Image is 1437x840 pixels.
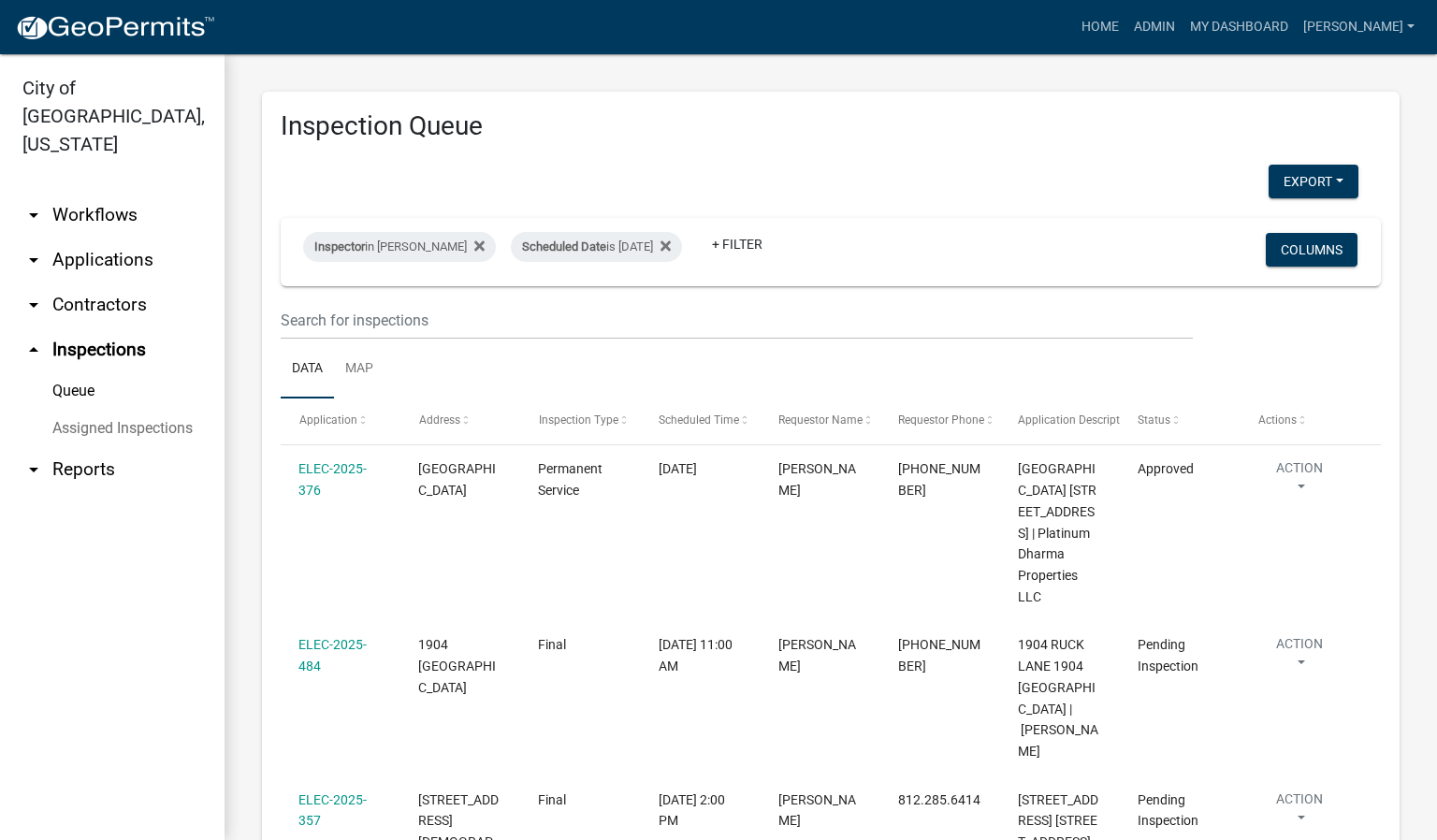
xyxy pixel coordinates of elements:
span: John Long [778,637,856,673]
i: arrow_drop_up [22,339,45,361]
datatable-header-cell: Scheduled Time [640,398,760,443]
span: Harold Satterly [778,461,856,498]
datatable-header-cell: Actions [1240,398,1359,443]
span: 812.285.6414 [898,792,980,807]
span: Application [298,413,356,427]
span: Pending Inspection [1138,792,1198,829]
h3: Inspection Queue [281,110,1381,142]
span: Application Description [1018,413,1136,427]
span: Address [418,413,459,427]
div: [DATE] 2:00 PM [659,789,743,833]
i: arrow_drop_down [22,204,45,226]
a: ELEC-2025-357 [298,792,367,829]
span: 428 WATT STREET 426-428 Watt Street | Platinum Dharma Properties LLC [1018,461,1096,604]
a: [PERSON_NAME] [1296,9,1422,45]
span: 502-432-4598 [898,461,980,498]
datatable-header-cell: Requestor Name [760,398,879,443]
span: 502-797-4549 [898,637,980,673]
span: 1904 RUCK LANE [418,637,496,695]
datatable-header-cell: Inspection Type [520,398,640,443]
span: Final [538,637,566,652]
span: Jeremy Ramsey [778,792,856,829]
datatable-header-cell: Status [1120,398,1240,443]
span: Status [1138,413,1170,427]
span: Permanent Service [538,461,602,498]
div: is [DATE] [511,232,682,262]
datatable-header-cell: Application Description [1000,398,1120,443]
a: + Filter [697,227,777,261]
i: arrow_drop_down [22,294,45,316]
datatable-header-cell: Requestor Phone [880,398,1000,443]
datatable-header-cell: Application [281,398,400,443]
span: Final [538,792,566,807]
span: Requestor Phone [898,413,984,427]
a: Map [334,340,385,399]
span: Scheduled Time [659,413,739,427]
a: Home [1074,9,1126,45]
div: [DATE] [659,458,743,480]
span: Actions [1257,413,1296,427]
a: My Dashboard [1183,9,1296,45]
div: [DATE] 11:00 AM [659,634,743,677]
span: Pending Inspection [1138,637,1198,673]
span: Requestor Name [778,413,863,427]
span: Inspection Type [538,413,617,427]
a: Admin [1126,9,1183,45]
button: Action [1257,634,1342,681]
span: 428 WATT STREET [418,461,496,498]
span: Inspector [314,239,365,253]
button: Action [1257,458,1342,505]
span: 1904 RUCK LANE 1904 Ruck Lane | Mosley George [1018,637,1098,759]
a: ELEC-2025-376 [298,461,367,498]
button: Action [1257,789,1342,836]
input: Search for inspections [281,301,1193,340]
datatable-header-cell: Address [400,398,520,443]
span: Approved [1138,461,1194,476]
button: Columns [1266,233,1357,267]
div: in [PERSON_NAME] [303,232,496,262]
i: arrow_drop_down [22,458,45,481]
a: ELEC-2025-484 [298,637,367,673]
span: Scheduled Date [522,239,606,253]
button: Export [1269,165,1358,198]
i: arrow_drop_down [22,249,45,271]
a: Data [281,340,334,399]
